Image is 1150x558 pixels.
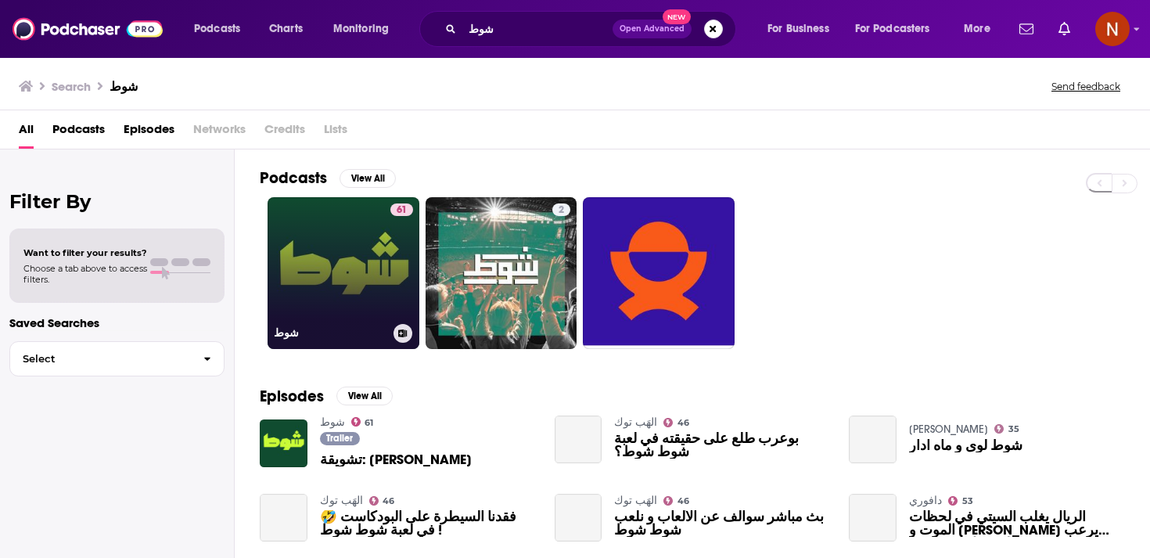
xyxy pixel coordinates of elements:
span: 61 [397,203,407,218]
a: Rabbi Lavian [909,423,988,436]
a: بث مباشر سوالف عن الألعاب و نلعب شوط شوط [614,510,830,537]
span: الريال يغلب السيتي في لحظات الموت و [PERSON_NAME] يرعب ليفربول في شوط [909,510,1125,537]
span: تشويقة: [PERSON_NAME] [320,453,472,466]
a: بوعرب طلع على حقيقته في لعبة شوط شوط؟ [555,416,602,463]
button: open menu [953,16,1010,41]
a: شوط [320,416,345,429]
span: 46 [677,498,689,505]
a: الهَب توك [320,494,363,507]
span: For Business [767,18,829,40]
img: Podchaser - Follow, Share and Rate Podcasts [13,14,163,44]
button: open menu [845,16,953,41]
div: Search podcasts, credits, & more... [434,11,751,47]
a: All [19,117,34,149]
a: PodcastsView All [260,168,396,188]
span: 61 [365,419,373,427]
a: Show notifications dropdown [1013,16,1040,42]
button: Send feedback [1047,80,1125,93]
button: Open AdvancedNew [613,20,692,38]
button: View All [336,387,393,405]
button: View All [340,169,396,188]
a: شوط لوی و ماه آدار [909,439,1022,452]
span: 46 [383,498,394,505]
span: Want to filter your results? [23,247,147,258]
a: 35 [994,424,1019,434]
a: الهَب توك [614,416,657,429]
img: User Profile [1095,12,1130,46]
h3: شوط [274,326,387,340]
a: 61 [390,203,413,216]
span: Monitoring [333,18,389,40]
a: 61شوط [268,197,419,349]
span: 2 [559,203,564,218]
a: الريال يغلب السيتي في لحظات الموت و فيلاريال يرعب ليفربول في شوط [909,510,1125,537]
span: Select [10,354,191,364]
a: تشويقة: بودكاست شوط [320,453,472,466]
a: شوط لوی و ماه آدار [849,416,897,463]
img: تشويقة: بودكاست شوط [260,419,307,467]
a: بث مباشر سوالف عن الألعاب و نلعب شوط شوط [555,494,602,542]
span: For Podcasters [855,18,930,40]
span: Lists [324,117,347,149]
a: 53 [948,496,973,506]
a: بوعرب طلع على حقيقته في لعبة شوط شوط؟ [614,432,830,459]
span: 46 [677,419,689,427]
span: Podcasts [194,18,240,40]
span: Open Advanced [620,25,685,33]
span: 35 [1008,426,1019,433]
span: 53 [962,498,973,505]
p: Saved Searches [9,315,225,330]
span: Choose a tab above to access filters. [23,263,147,285]
h3: شوط [110,79,138,94]
button: open menu [756,16,849,41]
a: Podcasts [52,117,105,149]
input: Search podcasts, credits, & more... [462,16,613,41]
a: Charts [259,16,312,41]
button: Select [9,341,225,376]
span: Networks [193,117,246,149]
a: فقدنا السيطرة على البودكاست 🤣 في لعبة شوط شوط ! [320,510,536,537]
h2: Filter By [9,190,225,213]
a: الريال يغلب السيتي في لحظات الموت و فيلاريال يرعب ليفربول في شوط [849,494,897,542]
span: More [964,18,990,40]
a: EpisodesView All [260,387,393,406]
a: 61 [351,417,374,427]
a: 46 [663,418,689,427]
a: Show notifications dropdown [1052,16,1076,42]
span: Trailer [326,434,353,443]
a: دافوري [909,494,942,507]
h3: Search [52,79,91,94]
h2: Episodes [260,387,324,406]
button: Show profile menu [1095,12,1130,46]
h2: Podcasts [260,168,327,188]
span: Logged in as AdelNBM [1095,12,1130,46]
a: 46 [369,496,395,506]
a: فقدنا السيطرة على البودكاست 🤣 في لعبة شوط شوط ! [260,494,307,542]
button: open menu [183,16,261,41]
a: 2 [426,197,577,349]
span: Charts [269,18,303,40]
button: open menu [322,16,409,41]
a: 46 [663,496,689,506]
span: New [663,9,691,24]
a: Episodes [124,117,174,149]
a: 2 [552,203,570,216]
span: Credits [264,117,305,149]
a: الهَب توك [614,494,657,507]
